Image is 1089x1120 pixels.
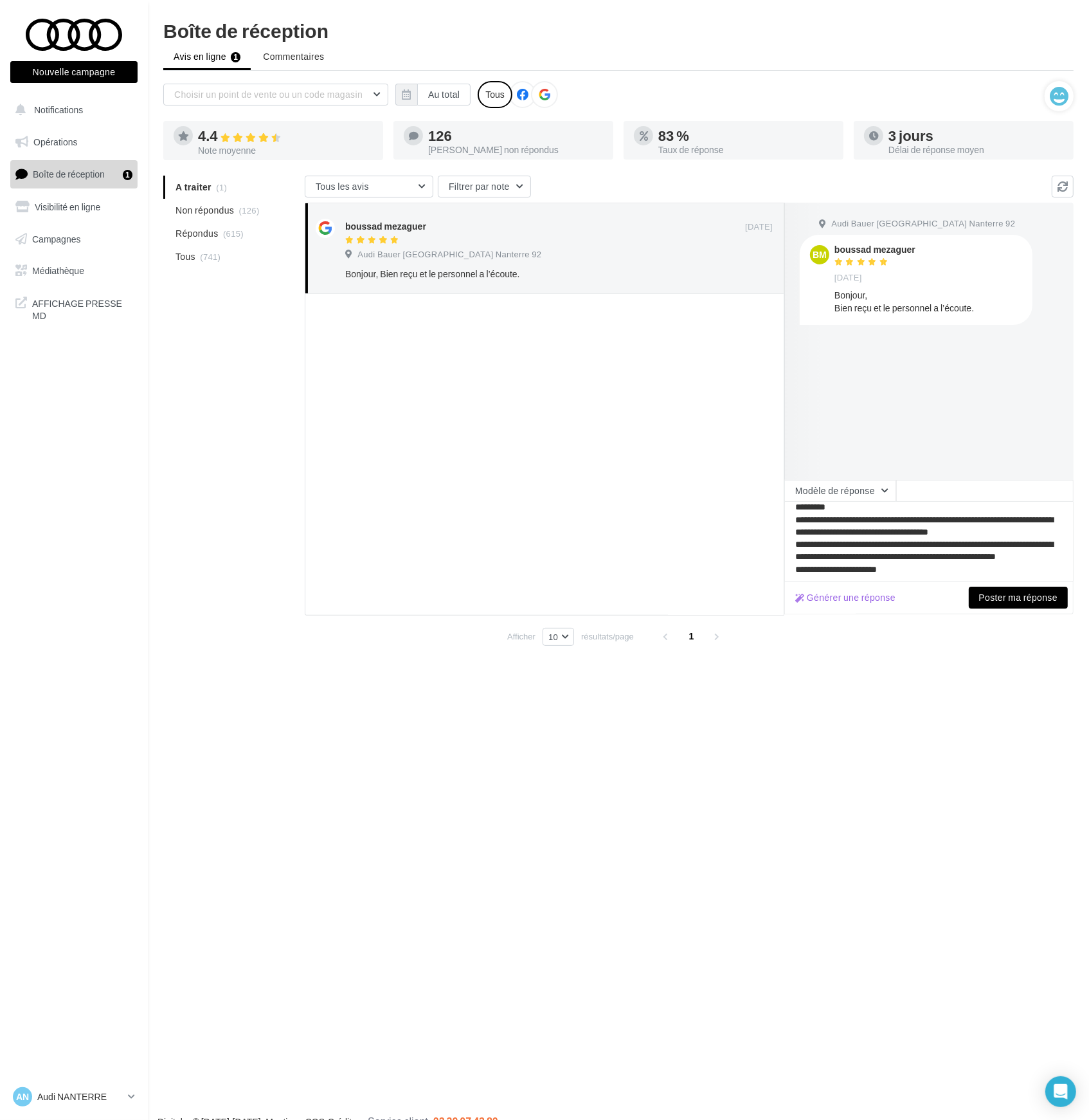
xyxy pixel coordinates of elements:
button: Au total [395,84,471,106]
button: Notifications [8,96,135,124]
div: Tous [478,81,512,108]
span: Audi Bauer [GEOGRAPHIC_DATA] Nanterre 92 [831,218,1015,230]
p: Audi NANTERRE [37,1090,123,1103]
span: Notifications [34,104,83,115]
button: Générer une réponse [790,590,901,605]
div: 4.4 [198,129,373,143]
button: Nouvelle campagne [10,61,138,83]
span: Tous les avis [316,181,369,192]
a: AN Audi NANTERRE [10,1085,138,1109]
span: Non répondus [175,204,234,217]
span: Audi Bauer [GEOGRAPHIC_DATA] Nanterre 92 [357,249,541,261]
button: Au total [417,84,471,106]
span: [DATE] [834,272,862,284]
a: Médiathèque [8,257,140,284]
span: 10 [548,632,558,642]
span: Visibilité en ligne [35,201,100,212]
button: Tous les avis [305,176,433,197]
span: Opérations [33,136,77,147]
div: Boîte de réception [163,21,1074,40]
span: [DATE] [745,221,773,233]
div: Open Intercom Messenger [1045,1076,1076,1107]
span: AFFICHAGE PRESSE MD [32,295,132,322]
span: 1 [681,626,702,647]
div: Bonjour, Bien reçu et le personnel a l’écoute. [345,268,689,280]
div: Bonjour, Bien reçu et le personnel a l’écoute. [834,289,1022,315]
span: Choisir un point de vente ou un code magasin [174,89,363,100]
div: boussad mezaguer [834,245,915,254]
div: boussad mezaguer [345,220,426,233]
span: Commentaires [263,50,324,63]
span: Tous [175,250,195,263]
div: Délai de réponse moyen [888,145,1063,154]
span: Boîte de réception [33,169,105,179]
button: Poster ma réponse [969,587,1068,609]
a: Campagnes [8,226,140,253]
span: AN [16,1090,29,1103]
span: Répondus [175,227,219,240]
span: (126) [239,205,260,216]
div: 126 [428,129,603,143]
div: 3 jours [888,129,1063,143]
span: Médiathèque [32,265,84,276]
div: [PERSON_NAME] non répondus [428,145,603,154]
span: Campagnes [32,233,81,244]
a: AFFICHAGE PRESSE MD [8,289,140,327]
div: Taux de réponse [658,145,833,154]
a: Opérations [8,129,140,156]
span: bm [813,248,827,261]
div: 83 % [658,129,833,143]
a: Visibilité en ligne [8,194,140,221]
div: Note moyenne [198,146,373,155]
button: Choisir un point de vente ou un code magasin [163,84,388,106]
a: Boîte de réception1 [8,160,140,188]
button: 10 [543,628,574,646]
div: 1 [123,170,132,180]
span: Afficher [507,630,535,643]
button: Modèle de réponse [784,480,896,502]
button: Filtrer par note [438,176,531,197]
span: (615) [223,228,244,239]
span: résultats/page [581,630,634,643]
span: (741) [200,252,221,262]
